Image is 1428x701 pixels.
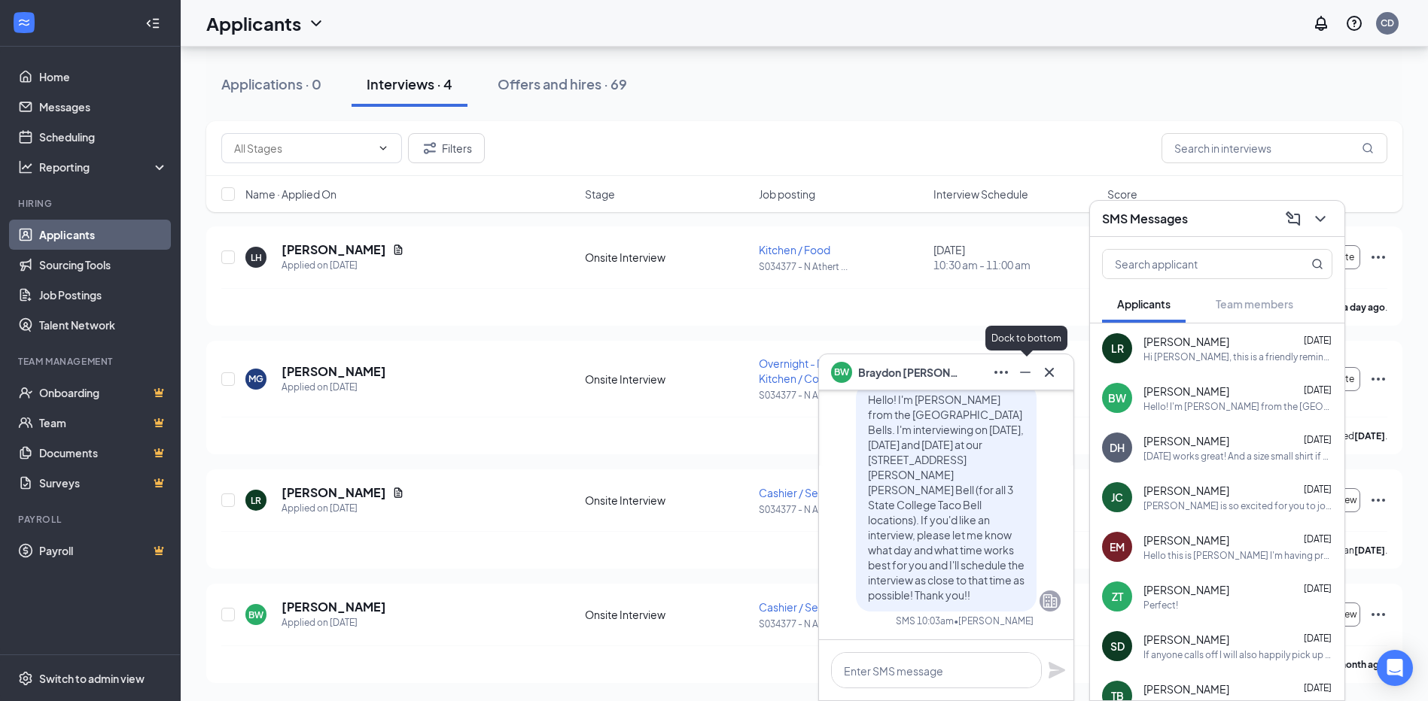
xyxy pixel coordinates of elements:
[759,503,924,516] p: S034377 - N Athert ...
[1331,659,1385,670] b: a month ago
[985,326,1067,350] div: Dock to bottom
[1143,582,1229,597] span: [PERSON_NAME]
[1304,335,1332,346] span: [DATE]
[1304,633,1332,644] span: [DATE]
[1369,248,1387,266] svg: Ellipses
[1362,142,1374,154] svg: MagnifyingGlass
[282,599,386,615] h5: [PERSON_NAME]
[392,487,404,499] svg: Document
[282,258,404,273] div: Applied on [DATE]
[251,494,261,507] div: LR
[1216,297,1293,311] span: Team members
[39,310,168,340] a: Talent Network
[408,133,485,163] button: Filter Filters
[1143,681,1229,696] span: [PERSON_NAME]
[759,243,830,256] span: Kitchen / Food
[1111,341,1124,356] div: LR
[39,280,168,310] a: Job Postings
[282,363,386,380] h5: [PERSON_NAME]
[933,257,1098,272] span: 10:30 am - 11:00 am
[234,140,371,156] input: All Stages
[1048,661,1066,679] svg: Plane
[1143,533,1229,548] span: [PERSON_NAME]
[392,244,404,256] svg: Document
[282,484,386,501] h5: [PERSON_NAME]
[759,357,888,385] span: Overnight - Food Service / Kitchen / Cook
[1343,302,1385,313] b: a day ago
[18,355,165,368] div: Team Management
[1143,350,1332,363] div: Hi [PERSON_NAME], this is a friendly reminder. Please select a meeting time slot for your Cashier...
[585,493,750,508] div: Onsite Interview
[585,250,750,265] div: Onsite Interview
[1037,360,1061,384] button: Cross
[759,187,815,202] span: Job posting
[18,671,33,686] svg: Settings
[1304,384,1332,396] span: [DATE]
[39,536,168,566] a: PayrollCrown
[1102,211,1188,227] h3: SMS Messages
[1143,400,1332,413] div: Hello! I'm [PERSON_NAME] from the [GEOGRAPHIC_DATA] Bells. I'm interviewing on [DATE], [DATE] and...
[1354,430,1385,442] b: [DATE]
[145,16,160,31] svg: Collapse
[992,363,1010,381] svg: Ellipses
[858,364,964,381] span: Braydon [PERSON_NAME]
[1110,539,1125,554] div: EM
[868,393,1025,602] span: Hello! I'm [PERSON_NAME] from the [GEOGRAPHIC_DATA] Bells. I'm interviewing on [DATE], [DATE] and...
[282,501,404,516] div: Applied on [DATE]
[39,92,168,122] a: Messages
[1143,384,1229,399] span: [PERSON_NAME]
[585,187,615,202] span: Stage
[377,142,389,154] svg: ChevronDown
[39,250,168,280] a: Sourcing Tools
[1143,648,1332,661] div: If anyone calls off I will also happily pick up a shift
[1354,545,1385,556] b: [DATE]
[251,251,262,264] div: LH
[39,438,168,468] a: DocumentsCrown
[206,11,301,36] h1: Applicants
[1345,14,1363,32] svg: QuestionInfo
[39,62,168,92] a: Home
[1312,14,1330,32] svg: Notifications
[1110,440,1125,455] div: DH
[1304,434,1332,445] span: [DATE]
[1143,499,1332,512] div: [PERSON_NAME] is so excited for you to join our team! Do you know anyone else who might be intere...
[1016,363,1034,381] svg: Minimize
[1143,433,1229,448] span: [PERSON_NAME]
[1304,533,1332,545] span: [DATE]
[1281,207,1305,231] button: ComposeMessage
[1304,583,1332,594] span: [DATE]
[933,242,1098,272] div: [DATE]
[1040,363,1058,381] svg: Cross
[39,378,168,408] a: OnboardingCrown
[1143,483,1229,498] span: [PERSON_NAME]
[221,74,321,93] div: Applications · 0
[282,241,386,258] h5: [PERSON_NAME]
[585,372,750,387] div: Onsite Interview
[248,608,263,621] div: BW
[1103,250,1281,278] input: Search applicant
[1377,650,1413,686] div: Open Intercom Messenger
[585,607,750,622] div: Onsite Interview
[248,372,263,385] div: MG
[1162,133,1387,163] input: Search in interviews
[1304,682,1332,693] span: [DATE]
[1143,450,1332,463] div: [DATE] works great! And a size small shirt if possible
[1143,334,1229,349] span: [PERSON_NAME]
[1143,549,1332,562] div: Hello this is [PERSON_NAME] I'm having problems with logging on the paperwork website its not tak...
[759,486,842,499] span: Cashier / Service
[1110,639,1125,654] div: SD
[1369,605,1387,624] svg: Ellipses
[1041,592,1059,610] svg: Company
[39,671,145,686] div: Switch to admin view
[39,220,168,250] a: Applicants
[1381,17,1394,29] div: CD
[18,513,165,526] div: Payroll
[1107,187,1137,202] span: Score
[759,389,924,402] p: S034377 - N Athert ...
[1304,484,1332,495] span: [DATE]
[1117,297,1171,311] span: Applicants
[1013,360,1037,384] button: Minimize
[245,187,336,202] span: Name · Applied On
[367,74,452,93] div: Interviews · 4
